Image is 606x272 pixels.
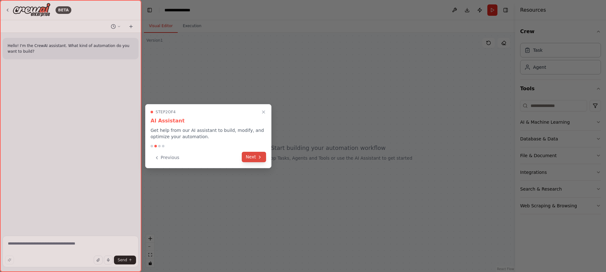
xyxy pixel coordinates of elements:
[156,109,176,115] span: Step 2 of 4
[151,152,183,163] button: Previous
[151,117,266,125] h3: AI Assistant
[242,152,266,162] button: Next
[151,127,266,140] p: Get help from our AI assistant to build, modify, and optimize your automation.
[260,108,267,116] button: Close walkthrough
[145,6,154,15] button: Hide left sidebar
